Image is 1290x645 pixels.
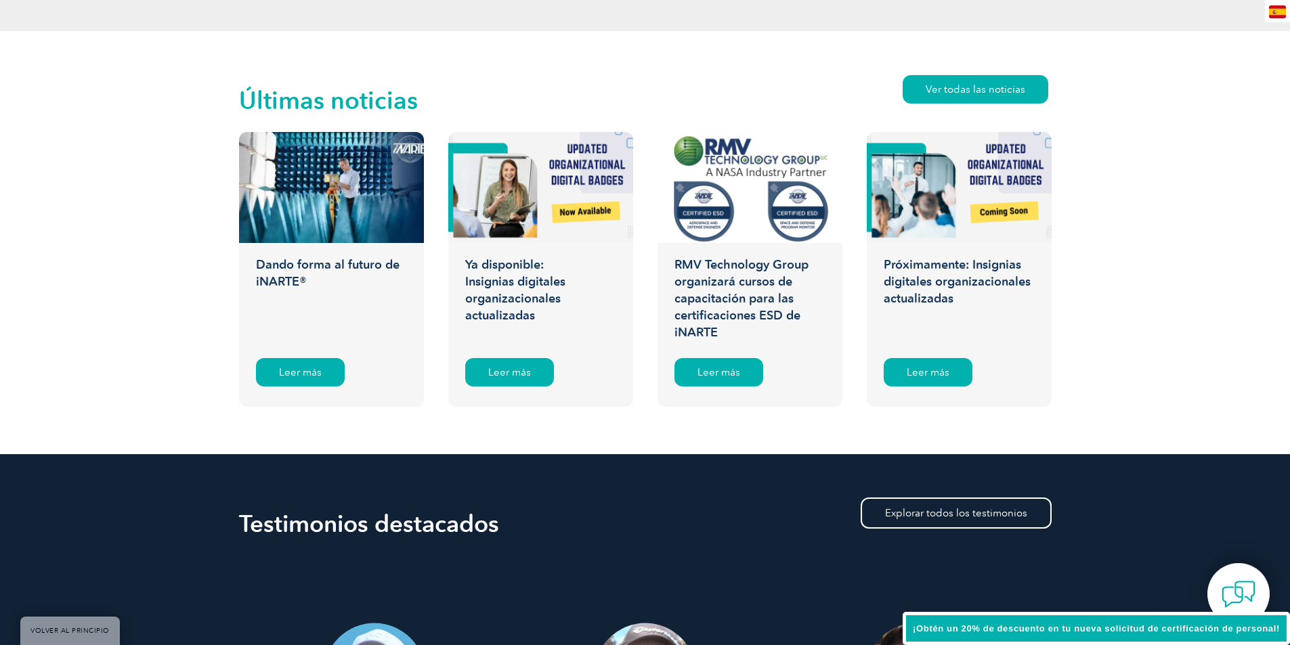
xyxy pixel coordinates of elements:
[907,366,949,378] font: Leer más
[239,132,424,407] a: Dando forma al futuro de iNARTE® Leer más
[465,257,544,272] font: Ya disponible:
[861,497,1052,529] a: Explorar todos los testimonios
[903,75,1048,104] a: Ver todas las noticias
[674,257,809,340] font: RMV Technology Group organizará cursos de capacitación para las certificaciones ESD de iNARTE
[279,366,322,378] font: Leer más
[913,623,1280,633] font: ¡Obtén un 20% de descuento en tu nueva solicitud de certificación de personal!
[926,83,1025,95] font: Ver todas las noticias
[256,257,400,289] font: Dando forma al futuro de iNARTE®
[239,510,499,538] font: Testimonios destacados
[885,507,1027,519] font: Explorar todos los testimonios
[867,132,1052,407] a: Próximamente: Insignias digitales organizacionales actualizadas Leer más
[1269,5,1286,18] img: en
[465,274,565,323] font: Insignias digitales organizacionales actualizadas
[239,86,418,115] font: Últimas noticias
[20,617,120,645] a: VOLVER AL PRINCIPIO
[884,257,1031,306] font: Próximamente: Insignias digitales organizacionales actualizadas
[697,366,740,378] font: Leer más
[488,366,531,378] font: Leer más
[1222,577,1255,611] img: contact-chat.png
[658,132,842,407] a: RMV Technology Group organizará cursos de capacitación para las certificaciones ESD de iNARTE Lee...
[448,132,633,407] a: Ya disponible:Insignias digitales organizacionales actualizadas Leer más
[30,627,110,635] font: VOLVER AL PRINCIPIO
